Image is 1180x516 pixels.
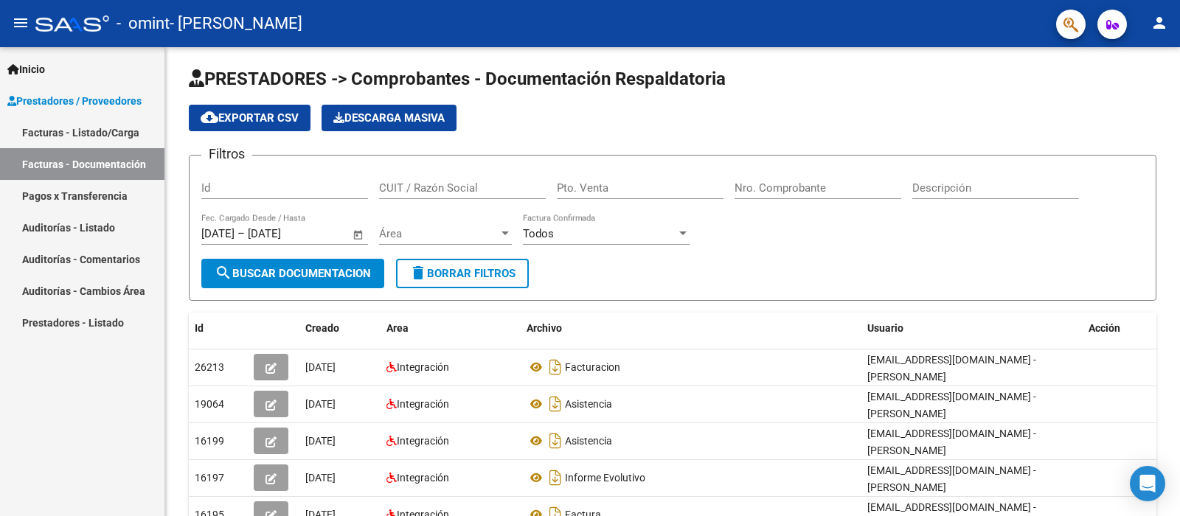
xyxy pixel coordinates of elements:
[215,267,371,280] span: Buscar Documentacion
[350,226,367,243] button: Open calendar
[409,264,427,282] mat-icon: delete
[546,466,565,489] i: Descargar documento
[397,472,449,484] span: Integración
[195,322,204,334] span: Id
[322,105,457,131] button: Descarga Masiva
[189,69,726,89] span: PRESTADORES -> Comprobantes - Documentación Respaldatoria
[861,313,1083,344] datatable-header-cell: Usuario
[195,398,224,410] span: 19064
[7,61,45,77] span: Inicio
[195,435,224,447] span: 16199
[201,144,252,164] h3: Filtros
[546,392,565,416] i: Descargar documento
[565,361,620,373] span: Facturacion
[117,7,170,40] span: - omint
[195,361,224,373] span: 26213
[12,14,29,32] mat-icon: menu
[305,322,339,334] span: Creado
[248,227,319,240] input: Fecha fin
[867,464,1036,493] span: [EMAIL_ADDRESS][DOMAIN_NAME] - [PERSON_NAME]
[397,361,449,373] span: Integración
[201,259,384,288] button: Buscar Documentacion
[1150,14,1168,32] mat-icon: person
[305,361,336,373] span: [DATE]
[397,435,449,447] span: Integración
[215,264,232,282] mat-icon: search
[379,227,499,240] span: Área
[867,428,1036,456] span: [EMAIL_ADDRESS][DOMAIN_NAME] - [PERSON_NAME]
[527,322,562,334] span: Archivo
[299,313,381,344] datatable-header-cell: Creado
[201,111,299,125] span: Exportar CSV
[521,313,861,344] datatable-header-cell: Archivo
[546,355,565,379] i: Descargar documento
[565,398,612,410] span: Asistencia
[237,227,245,240] span: –
[409,267,516,280] span: Borrar Filtros
[1089,322,1120,334] span: Acción
[322,105,457,131] app-download-masive: Descarga masiva de comprobantes (adjuntos)
[867,391,1036,419] span: [EMAIL_ADDRESS][DOMAIN_NAME] - [PERSON_NAME]
[195,472,224,484] span: 16197
[867,322,903,334] span: Usuario
[523,227,554,240] span: Todos
[565,435,612,447] span: Asistencia
[397,398,449,410] span: Integración
[305,472,336,484] span: [DATE]
[1083,313,1156,344] datatable-header-cell: Acción
[381,313,521,344] datatable-header-cell: Area
[170,7,302,40] span: - [PERSON_NAME]
[201,227,235,240] input: Fecha inicio
[201,108,218,126] mat-icon: cloud_download
[396,259,529,288] button: Borrar Filtros
[7,93,142,109] span: Prestadores / Proveedores
[189,105,310,131] button: Exportar CSV
[565,472,645,484] span: Informe Evolutivo
[867,354,1036,383] span: [EMAIL_ADDRESS][DOMAIN_NAME] - [PERSON_NAME]
[333,111,445,125] span: Descarga Masiva
[305,435,336,447] span: [DATE]
[305,398,336,410] span: [DATE]
[189,313,248,344] datatable-header-cell: Id
[546,429,565,453] i: Descargar documento
[1130,466,1165,501] div: Open Intercom Messenger
[386,322,409,334] span: Area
